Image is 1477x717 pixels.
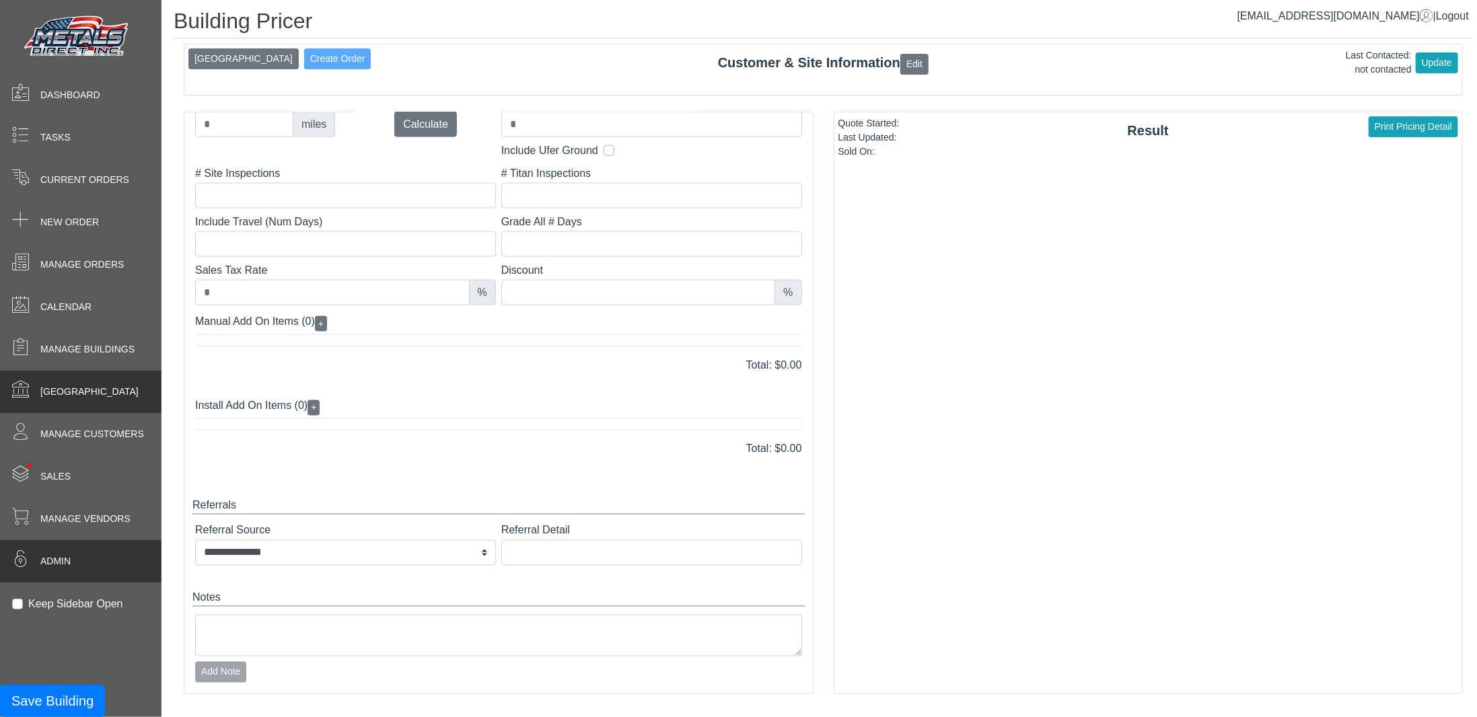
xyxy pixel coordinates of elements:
[195,262,496,278] label: Sales Tax Rate
[1237,8,1469,24] div: |
[192,498,805,515] div: Referrals
[195,523,496,539] label: Referral Source
[188,48,299,69] button: [GEOGRAPHIC_DATA]
[40,173,129,187] span: Current Orders
[293,112,335,137] div: miles
[40,385,139,399] span: [GEOGRAPHIC_DATA]
[40,88,100,102] span: Dashboard
[40,215,99,229] span: New Order
[900,54,929,75] button: Edit
[195,662,246,683] button: Add Note
[28,596,123,612] label: Keep Sidebar Open
[40,427,144,441] span: Manage Customers
[174,8,1473,38] h1: Building Pricer
[838,130,900,145] div: Last Updated:
[1237,10,1433,22] a: [EMAIL_ADDRESS][DOMAIN_NAME]
[501,143,598,159] label: Include Ufer Ground
[40,469,71,484] span: Sales
[185,441,812,457] div: Total: $0.00
[20,12,135,62] img: Metals Direct Inc Logo
[40,342,135,356] span: Manage Buildings
[1416,52,1458,73] button: Update
[838,116,900,130] div: Quote Started:
[501,523,802,539] label: Referral Detail
[40,258,124,272] span: Manage Orders
[501,262,802,278] label: Discount
[774,280,801,305] div: %
[315,316,327,332] button: +
[40,554,71,568] span: Admin
[40,512,131,526] span: Manage Vendors
[469,280,496,305] div: %
[40,300,92,314] span: Calendar
[192,590,805,607] div: Notes
[195,214,496,230] label: Include Travel (Num Days)
[1436,10,1469,22] span: Logout
[195,165,496,182] label: # Site Inspections
[184,52,1462,74] div: Customer & Site Information
[185,357,812,373] div: Total: $0.00
[308,400,320,416] button: +
[394,112,457,137] button: Calculate
[1369,116,1458,137] button: Print Pricing Detail
[1346,48,1412,77] div: Last Contacted: not contacted
[13,443,47,487] span: •
[195,311,802,335] div: Manual Add On Items (0)
[838,145,900,159] div: Sold On:
[501,214,802,230] label: Grade All # Days
[834,120,1463,141] div: Result
[501,165,802,182] label: # Titan Inspections
[195,395,802,419] div: Install Add On Items (0)
[304,48,371,69] button: Create Order
[40,130,71,145] span: Tasks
